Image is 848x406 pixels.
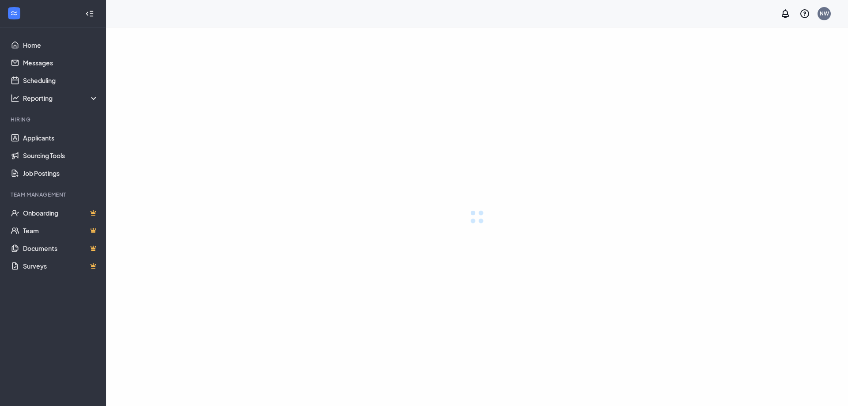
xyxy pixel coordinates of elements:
[23,204,98,222] a: OnboardingCrown
[23,129,98,147] a: Applicants
[820,10,829,17] div: NW
[23,54,98,72] a: Messages
[11,94,19,102] svg: Analysis
[23,94,99,102] div: Reporting
[10,9,19,18] svg: WorkstreamLogo
[23,257,98,275] a: SurveysCrown
[23,147,98,164] a: Sourcing Tools
[85,9,94,18] svg: Collapse
[11,191,97,198] div: Team Management
[23,222,98,239] a: TeamCrown
[780,8,791,19] svg: Notifications
[11,116,97,123] div: Hiring
[23,239,98,257] a: DocumentsCrown
[23,36,98,54] a: Home
[799,8,810,19] svg: QuestionInfo
[23,164,98,182] a: Job Postings
[23,72,98,89] a: Scheduling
